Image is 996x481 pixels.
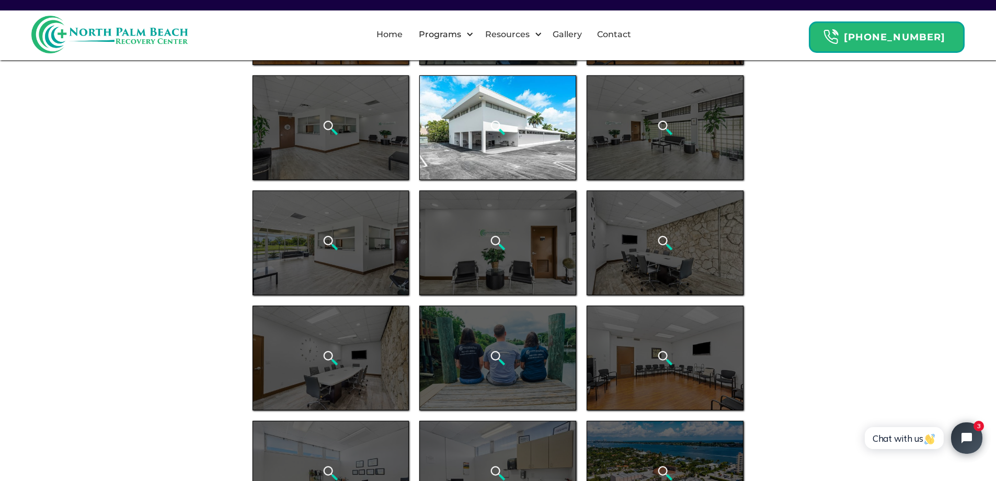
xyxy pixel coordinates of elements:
a: Contact [591,18,637,51]
div: Programs [416,28,464,41]
iframe: Tidio Chat [853,413,991,463]
a: open lightbox [587,306,743,410]
img: Header Calendar Icons [823,29,839,45]
a: open lightbox [253,191,409,295]
a: open lightbox [419,306,576,410]
strong: [PHONE_NUMBER] [844,31,945,43]
a: open lightbox [419,191,576,295]
a: open lightbox [253,75,409,180]
a: open lightbox [253,306,409,410]
a: Home [370,18,409,51]
a: Header Calendar Icons[PHONE_NUMBER] [809,16,965,53]
a: open lightbox [419,75,576,180]
div: Programs [410,18,476,51]
div: Resources [483,28,532,41]
a: open lightbox [587,75,743,180]
a: open lightbox [587,191,743,295]
a: Gallery [546,18,588,51]
div: Resources [476,18,545,51]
